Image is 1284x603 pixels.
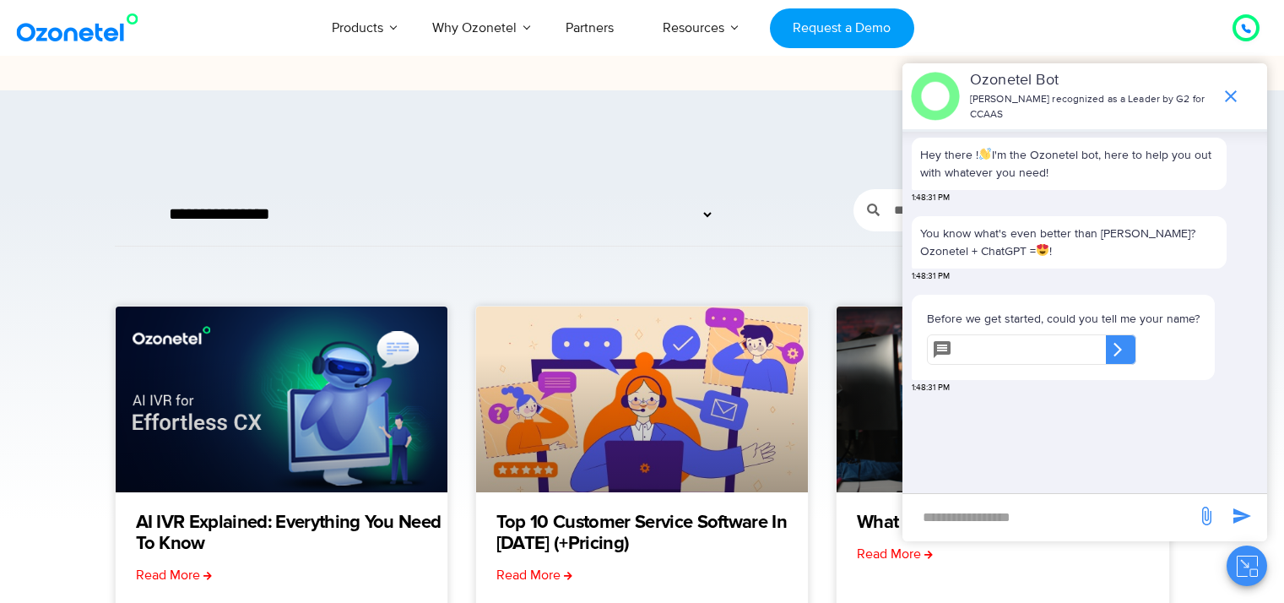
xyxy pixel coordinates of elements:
[920,225,1218,260] p: You know what's even better than [PERSON_NAME]? Ozonetel + ChatGPT = !
[927,310,1200,328] p: Before we get started, could you tell me your name?
[857,544,933,564] a: Read more about What Is Inbound Call Centre Software?
[1227,546,1267,586] button: Close chat
[770,8,914,48] a: Request a Demo
[1225,499,1259,533] span: send message
[912,192,950,204] span: 1:48:31 PM
[857,513,1162,534] a: What Is Inbound Call Centre Software?
[911,502,1188,533] div: new-msg-input
[911,72,960,121] img: header
[496,565,572,585] a: Read more about Top 10 Customer Service Software in 2025 (+Pricing)
[1189,499,1223,533] span: send message
[970,92,1212,122] p: [PERSON_NAME] recognized as a Leader by G2 for CCAAS
[496,513,808,555] a: Top 10 Customer Service Software in [DATE] (+Pricing)
[1214,79,1248,113] span: end chat or minimize
[920,146,1218,182] p: Hey there ! I'm the Ozonetel bot, here to help you out with whatever you need!
[1037,244,1048,256] img: 😍
[912,270,950,283] span: 1:48:31 PM
[979,148,991,160] img: 👋
[136,565,212,585] a: Read more about AI IVR Explained: Everything You Need to Know
[912,382,950,394] span: 1:48:31 PM
[136,513,447,555] a: AI IVR Explained: Everything You Need to Know
[970,69,1212,92] p: Ozonetel Bot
